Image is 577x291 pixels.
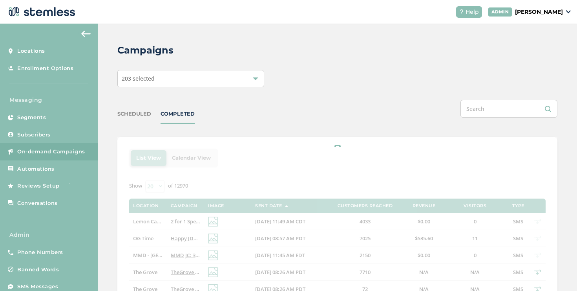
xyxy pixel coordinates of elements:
[17,47,45,55] span: Locations
[81,31,91,37] img: icon-arrow-back-accent-c549486e.svg
[6,4,75,20] img: logo-dark-0685b13c.svg
[17,249,63,256] span: Phone Numbers
[566,10,571,13] img: icon_down-arrow-small-66adaf34.svg
[117,110,151,118] div: SCHEDULED
[117,43,173,57] h2: Campaigns
[515,8,563,16] p: [PERSON_NAME]
[17,199,58,207] span: Conversations
[466,8,479,16] span: Help
[17,64,73,72] span: Enrollment Options
[17,131,51,139] span: Subscribers
[488,7,512,17] div: ADMIN
[17,266,59,274] span: Banned Words
[460,100,557,118] input: Search
[17,114,46,122] span: Segments
[17,148,85,156] span: On-demand Campaigns
[459,9,464,14] img: icon-help-white-03924b79.svg
[17,283,58,291] span: SMS Messages
[17,182,60,190] span: Reviews Setup
[17,165,55,173] span: Automations
[161,110,195,118] div: COMPLETED
[66,178,81,194] img: glitter-stars-b7820f95.gif
[122,75,155,82] span: 203 selected
[538,253,577,291] iframe: Chat Widget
